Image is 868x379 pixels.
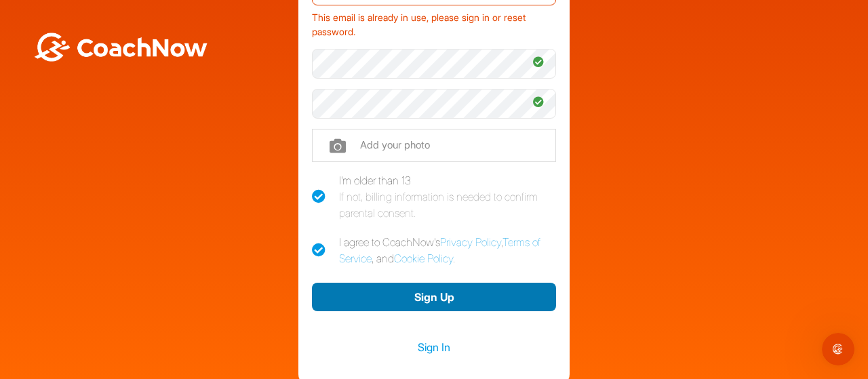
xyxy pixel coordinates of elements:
div: If not, billing information is needed to confirm parental consent. [339,188,556,221]
a: Cookie Policy [394,252,453,265]
a: Privacy Policy [440,235,501,249]
img: BwLJSsUCoWCh5upNqxVrqldRgqLPVwmV24tXu5FoVAoFEpwwqQ3VIfuoInZCoVCoTD4vwADAC3ZFMkVEQFDAAAAAElFTkSuQmCC [33,33,209,62]
div: I'm older than 13 [339,172,556,221]
iframe: Intercom live chat [822,333,854,365]
a: Terms of Service [339,235,540,265]
button: Sign Up [312,283,556,312]
div: This email is already in use, please sign in or reset password. [312,5,556,39]
label: I agree to CoachNow's , , and . [312,234,556,266]
a: Sign In [312,338,556,356]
